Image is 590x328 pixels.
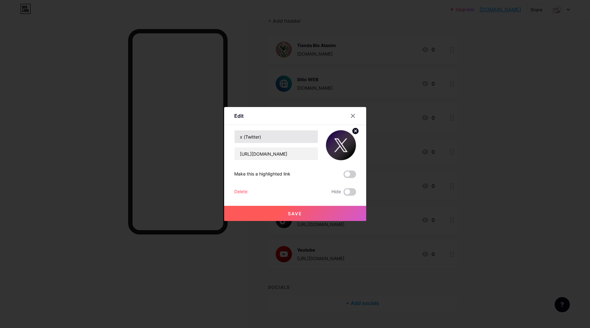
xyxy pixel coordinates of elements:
[224,206,366,221] button: Save
[234,170,290,178] div: Make this a highlighted link
[288,211,302,216] span: Save
[235,130,318,143] input: Title
[235,147,318,160] input: URL
[234,112,244,120] div: Edit
[234,188,247,196] div: Delete
[331,188,341,196] span: Hide
[326,130,356,160] img: link_thumbnail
